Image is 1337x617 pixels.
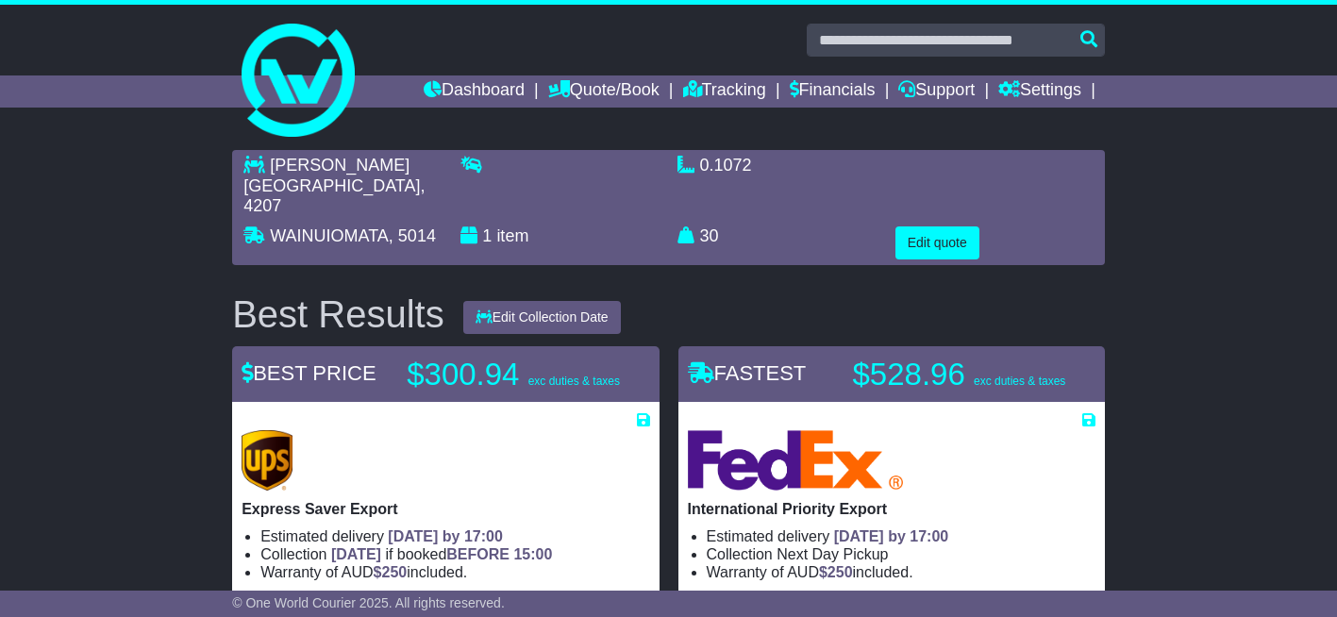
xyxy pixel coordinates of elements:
[528,375,620,388] span: exc duties & taxes
[707,527,1095,545] li: Estimated delivery
[389,226,436,245] span: , 5014
[790,75,876,108] a: Financials
[688,500,1095,518] p: International Priority Export
[331,546,381,562] span: [DATE]
[331,546,552,562] span: if booked
[424,75,525,108] a: Dashboard
[548,75,660,108] a: Quote/Book
[260,563,649,581] li: Warranty of AUD included.
[232,595,505,610] span: © One World Courier 2025. All rights reserved.
[388,528,503,544] span: [DATE] by 17:00
[243,176,425,216] span: , 4207
[482,226,492,245] span: 1
[243,156,420,195] span: [PERSON_NAME][GEOGRAPHIC_DATA]
[446,546,510,562] span: BEFORE
[374,564,408,580] span: $
[242,361,376,385] span: BEST PRICE
[898,75,975,108] a: Support
[223,293,454,335] div: Best Results
[688,430,904,491] img: FedEx Express: International Priority Export
[998,75,1081,108] a: Settings
[834,528,949,544] span: [DATE] by 17:00
[382,564,408,580] span: 250
[700,226,719,245] span: 30
[513,546,552,562] span: 15:00
[242,500,649,518] p: Express Saver Export
[853,356,1089,393] p: $528.96
[707,563,1095,581] li: Warranty of AUD included.
[242,430,292,491] img: UPS (new): Express Saver Export
[407,356,643,393] p: $300.94
[496,226,528,245] span: item
[683,75,766,108] a: Tracking
[260,527,649,545] li: Estimated delivery
[707,545,1095,563] li: Collection
[819,564,853,580] span: $
[260,545,649,563] li: Collection
[463,301,621,334] button: Edit Collection Date
[895,226,979,259] button: Edit quote
[974,375,1065,388] span: exc duties & taxes
[270,226,389,245] span: WAINUIOMATA
[700,156,752,175] span: 0.1072
[777,546,888,562] span: Next Day Pickup
[827,564,853,580] span: 250
[688,361,807,385] span: FASTEST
